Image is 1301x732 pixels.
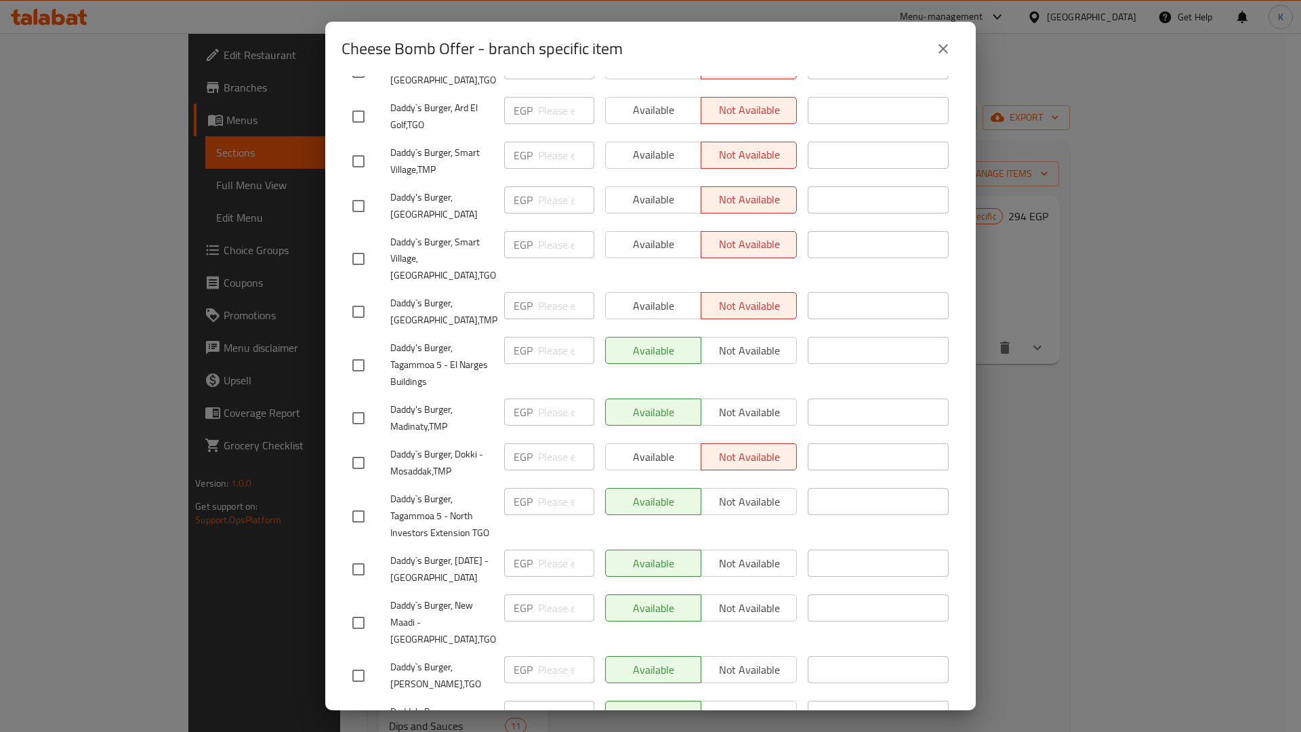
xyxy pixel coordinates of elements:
[390,659,493,693] span: Daddy`s Burger, [PERSON_NAME],TGO
[514,237,533,253] p: EGP
[390,401,493,435] span: Daddy's Burger, Madinaty,TMP
[514,600,533,616] p: EGP
[538,142,594,169] input: Please enter price
[390,552,493,586] span: Daddy`s Burger, [DATE] - [GEOGRAPHIC_DATA]
[390,55,493,89] span: Daddy's Burger, Al Oubor, [GEOGRAPHIC_DATA],TGO
[514,147,533,163] p: EGP
[514,298,533,314] p: EGP
[538,594,594,622] input: Please enter price
[390,295,493,329] span: Daddy`s Burger, [GEOGRAPHIC_DATA],TMP
[538,337,594,364] input: Please enter price
[538,550,594,577] input: Please enter price
[514,449,533,465] p: EGP
[538,399,594,426] input: Please enter price
[514,404,533,420] p: EGP
[390,100,493,134] span: Daddy`s Burger, Ard El Golf,TGO
[514,706,533,723] p: EGP
[390,189,493,223] span: Daddy's Burger, [GEOGRAPHIC_DATA]
[514,342,533,359] p: EGP
[390,340,493,390] span: Daddy's Burger, Tagammoa 5 - El Narges Buildings
[514,192,533,208] p: EGP
[538,292,594,319] input: Please enter price
[390,491,493,542] span: Daddy`s Burger, Tagammoa 5 - North Investors Extension TGO
[538,656,594,683] input: Please enter price
[390,144,493,178] span: Daddy`s Burger, Smart Village,TMP
[390,597,493,648] span: Daddy`s Burger, New Maadi - [GEOGRAPHIC_DATA],TGO
[514,493,533,510] p: EGP
[538,701,594,728] input: Please enter price
[538,97,594,124] input: Please enter price
[390,234,493,285] span: Daddy`s Burger, Smart Village,[GEOGRAPHIC_DATA],TGO
[514,102,533,119] p: EGP
[927,33,959,65] button: close
[538,443,594,470] input: Please enter price
[538,186,594,213] input: Please enter price
[514,662,533,678] p: EGP
[538,231,594,258] input: Please enter price
[514,555,533,571] p: EGP
[538,488,594,515] input: Please enter price
[342,38,623,60] h2: Cheese Bomb Offer - branch specific item
[390,446,493,480] span: Daddy`s Burger, Dokki - Mosaddak,TMP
